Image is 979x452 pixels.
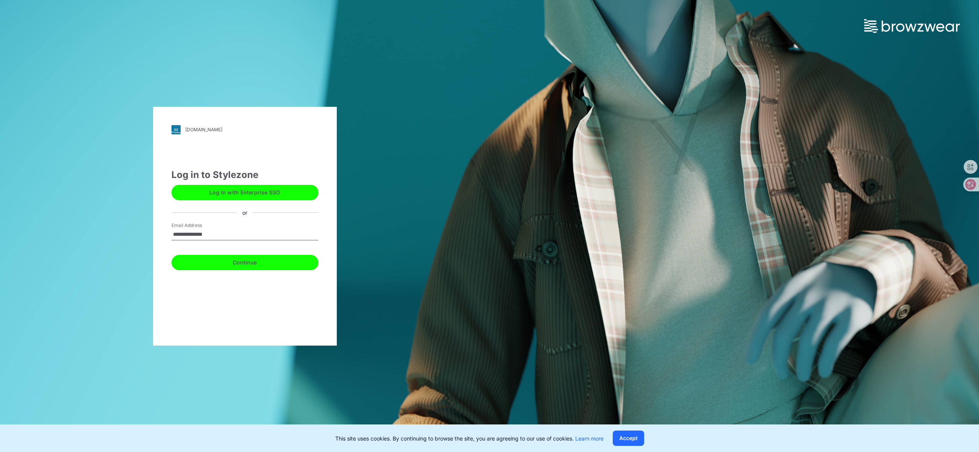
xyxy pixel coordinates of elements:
div: Log in to Stylezone [171,168,318,182]
button: Log in with Enterprise SSO [171,185,318,200]
div: or [236,209,253,217]
img: browzwear-logo.73288ffb.svg [864,19,960,33]
p: This site uses cookies. By continuing to browse the site, you are agreeing to our use of cookies. [335,434,604,442]
label: Email Address [171,222,225,229]
button: Continue [171,255,318,270]
a: Learn more [575,435,604,442]
div: [DOMAIN_NAME] [185,127,222,132]
button: Accept [613,431,644,446]
img: svg+xml;base64,PHN2ZyB3aWR0aD0iMjgiIGhlaWdodD0iMjgiIHZpZXdCb3g9IjAgMCAyOCAyOCIgZmlsbD0ibm9uZSIgeG... [171,125,181,134]
a: [DOMAIN_NAME] [171,125,318,134]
